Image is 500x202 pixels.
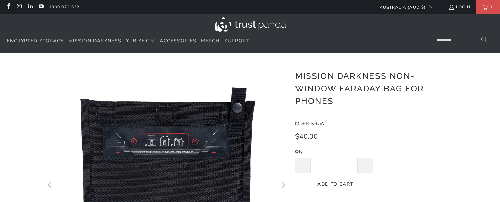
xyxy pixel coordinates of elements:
a: Trust Panda Australia on Instagram [16,4,22,10]
a: Support [224,33,249,49]
a: Mission Darkness [68,33,122,49]
span: Add to Cart [302,181,368,187]
a: Trust Panda Australia on Facebook [5,4,11,10]
span: $40.00 [295,132,318,141]
summary: YubiKey [126,33,155,49]
span: Accessories [160,38,197,44]
span: Merch [201,38,220,44]
span: MDFB-S-NW [295,120,325,127]
span: Mission Darkness [68,38,122,44]
span: YubiKey [126,38,148,44]
label: Qty [295,148,373,155]
a: Merch [201,33,220,49]
nav: Translation missing: en.navigation.header.main_nav [7,33,249,49]
h1: Mission Darkness Non-Window Faraday Bag for Phones [295,68,455,107]
img: Trust Panda Australia [215,17,286,32]
input: Search... [431,33,493,48]
a: Accessories [160,33,197,49]
a: Encrypted Storage [7,33,64,49]
button: Add to Cart [295,177,375,192]
span: Encrypted Storage [7,38,64,44]
a: Login [448,3,470,11]
a: Trust Panda Australia on LinkedIn [27,4,33,10]
span: Support [224,38,249,44]
a: Trust Panda Australia on YouTube [38,4,44,10]
a: 1300 072 632 [49,3,80,11]
button: Search [476,33,493,48]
